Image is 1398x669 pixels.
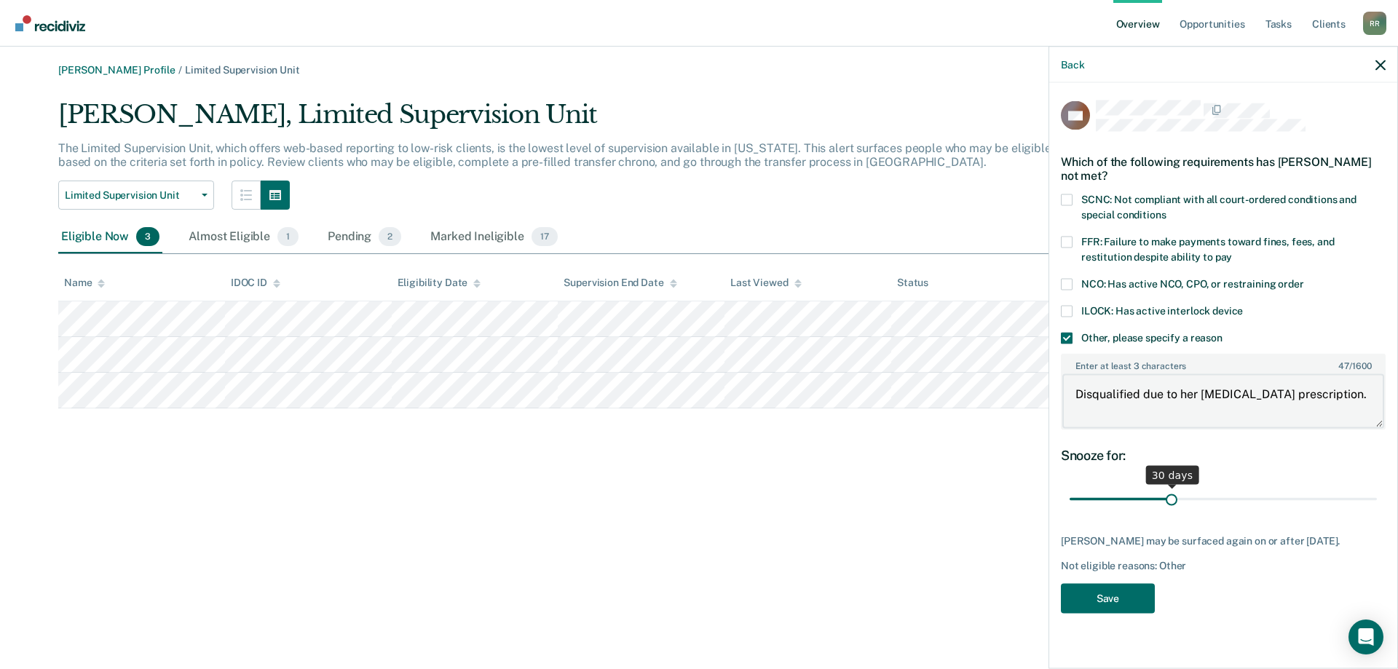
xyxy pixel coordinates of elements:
button: Save [1061,583,1155,613]
textarea: Disqualified due to her [MEDICAL_DATA] prescription. [1062,374,1384,428]
div: Eligible Now [58,221,162,253]
button: Back [1061,58,1084,71]
span: 17 [532,227,558,246]
div: Supervision End Date [564,277,676,289]
div: IDOC ID [231,277,280,289]
img: Recidiviz [15,15,85,31]
div: Open Intercom Messenger [1348,619,1383,654]
span: FFR: Failure to make payments toward fines, fees, and restitution despite ability to pay [1081,235,1335,262]
div: Which of the following requirements has [PERSON_NAME] not met? [1061,143,1386,194]
div: 30 days [1146,466,1199,485]
div: Almost Eligible [186,221,301,253]
span: 1 [277,227,299,246]
div: Eligibility Date [398,277,481,289]
div: Status [897,277,928,289]
div: Snooze for: [1061,447,1386,463]
span: 2 [379,227,401,246]
div: [PERSON_NAME], Limited Supervision Unit [58,100,1107,141]
span: 3 [136,227,159,246]
div: R R [1363,12,1386,35]
span: / [175,64,185,76]
div: Pending [325,221,404,253]
label: Enter at least 3 characters [1062,355,1384,371]
span: / 1600 [1338,360,1371,371]
span: 47 [1338,360,1349,371]
a: [PERSON_NAME] Profile [58,64,175,76]
div: Not eligible reasons: Other [1061,559,1386,571]
p: The Limited Supervision Unit, which offers web-based reporting to low-risk clients, is the lowest... [58,141,1094,169]
span: SCNC: Not compliant with all court-ordered conditions and special conditions [1081,193,1356,220]
div: Last Viewed [730,277,801,289]
span: Limited Supervision Unit [65,189,196,202]
span: NCO: Has active NCO, CPO, or restraining order [1081,277,1304,289]
button: Profile dropdown button [1363,12,1386,35]
span: Other, please specify a reason [1081,331,1223,343]
div: Name [64,277,105,289]
span: Limited Supervision Unit [185,64,300,76]
div: [PERSON_NAME] may be surfaced again on or after [DATE]. [1061,535,1386,547]
span: ILOCK: Has active interlock device [1081,304,1243,316]
div: Marked Ineligible [427,221,560,253]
